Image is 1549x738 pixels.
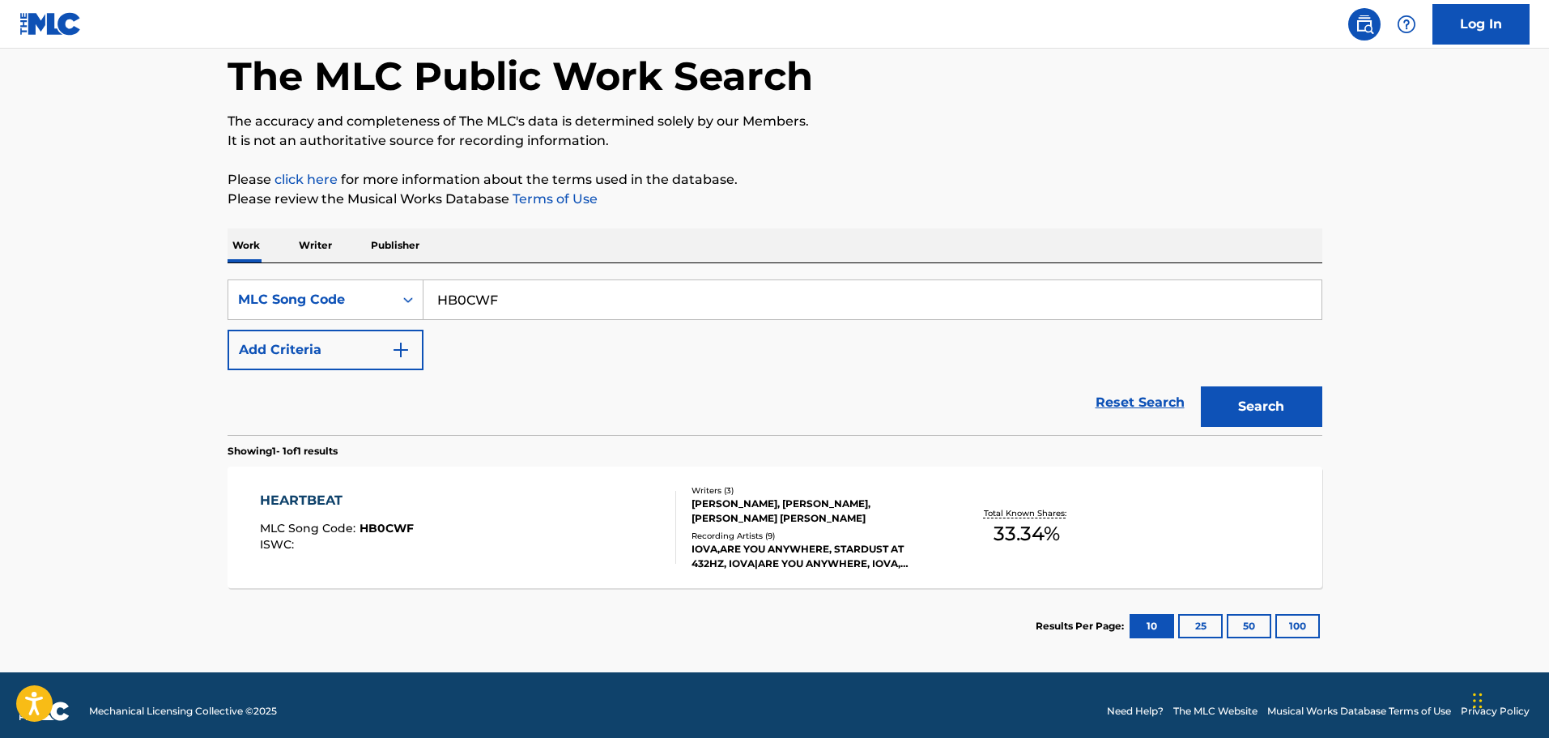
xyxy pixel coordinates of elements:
span: Mechanical Licensing Collective © 2025 [89,704,277,719]
div: Drag [1473,676,1483,725]
p: The accuracy and completeness of The MLC's data is determined solely by our Members. [228,112,1322,131]
form: Search Form [228,279,1322,435]
div: MLC Song Code [238,290,384,309]
button: Search [1201,386,1322,427]
a: Need Help? [1107,704,1164,719]
img: MLC Logo [19,12,82,36]
p: It is not an authoritative source for recording information. [228,131,1322,151]
span: MLC Song Code : [260,521,360,535]
div: Help [1390,8,1423,41]
h1: The MLC Public Work Search [228,52,813,100]
a: HEARTBEATMLC Song Code:HB0CWFISWC:Writers (3)[PERSON_NAME], [PERSON_NAME], [PERSON_NAME] [PERSON_... [228,467,1322,588]
div: IOVA,ARE YOU ANYWHERE, STARDUST AT 432HZ, IOVA|ARE YOU ANYWHERE, IOVA, IOVA,ARE YOU ANYWHERE [692,542,936,571]
p: Total Known Shares: [984,507,1070,519]
a: Terms of Use [509,191,598,207]
a: The MLC Website [1173,704,1257,719]
p: Writer [294,228,337,262]
p: Please review the Musical Works Database [228,190,1322,209]
iframe: Chat Widget [1468,660,1549,738]
div: Recording Artists ( 9 ) [692,530,936,542]
div: Writers ( 3 ) [692,484,936,497]
a: Public Search [1348,8,1381,41]
img: 9d2ae6d4665cec9f34b9.svg [391,340,411,360]
div: [PERSON_NAME], [PERSON_NAME], [PERSON_NAME] [PERSON_NAME] [692,497,936,526]
p: Work [228,228,265,262]
button: Add Criteria [228,330,423,370]
span: ISWC : [260,537,298,552]
div: HEARTBEAT [260,491,414,510]
p: Results Per Page: [1036,619,1128,633]
p: Publisher [366,228,424,262]
button: 100 [1275,614,1320,638]
a: Privacy Policy [1461,704,1530,719]
a: Musical Works Database Terms of Use [1267,704,1451,719]
p: Please for more information about the terms used in the database. [228,170,1322,190]
p: Showing 1 - 1 of 1 results [228,444,338,459]
button: 50 [1227,614,1271,638]
a: Log In [1432,4,1530,45]
button: 10 [1130,614,1174,638]
img: help [1397,15,1416,34]
a: Reset Search [1087,385,1193,420]
span: HB0CWF [360,521,414,535]
button: 25 [1178,614,1223,638]
span: 33.34 % [994,519,1060,548]
a: click here [274,172,338,187]
img: search [1355,15,1374,34]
